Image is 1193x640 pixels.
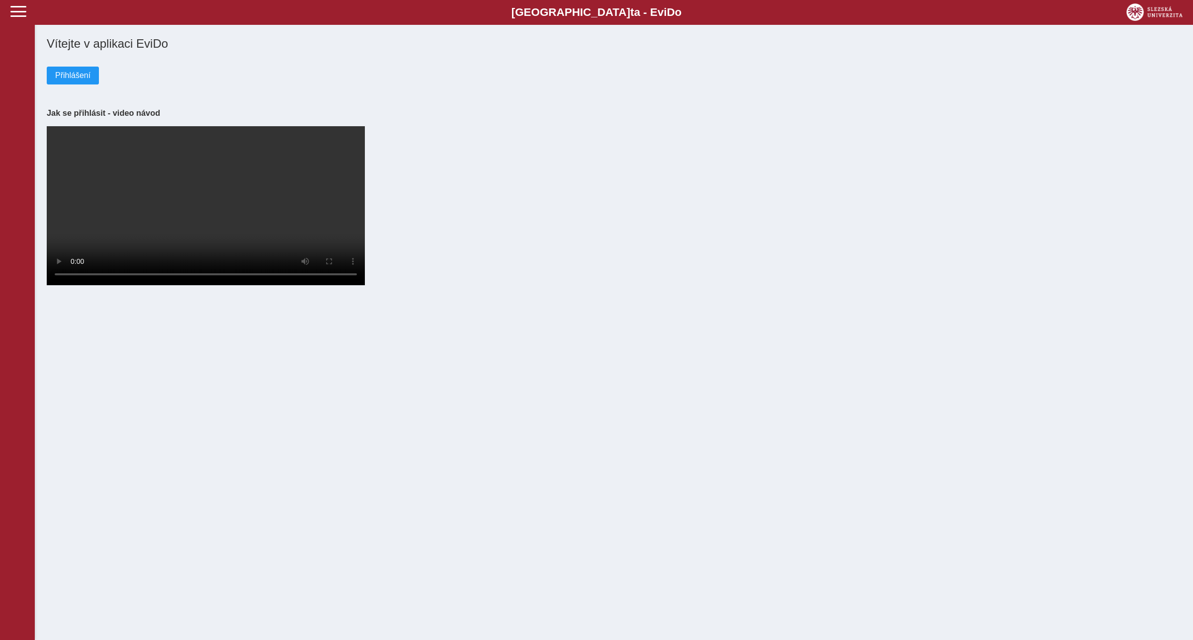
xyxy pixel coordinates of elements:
[47,67,99,84] button: Přihlášení
[675,6,682,18] span: o
[47,108,1181,118] h3: Jak se přihlásit - video návod
[47,126,365,285] video: Your browser does not support the video tag.
[1126,3,1183,21] img: logo_web_su.png
[47,37,1181,51] h1: Vítejte v aplikaci EviDo
[630,6,634,18] span: t
[55,71,90,80] span: Přihlášení
[667,6,675,18] span: D
[30,6,1163,19] b: [GEOGRAPHIC_DATA] a - Evi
